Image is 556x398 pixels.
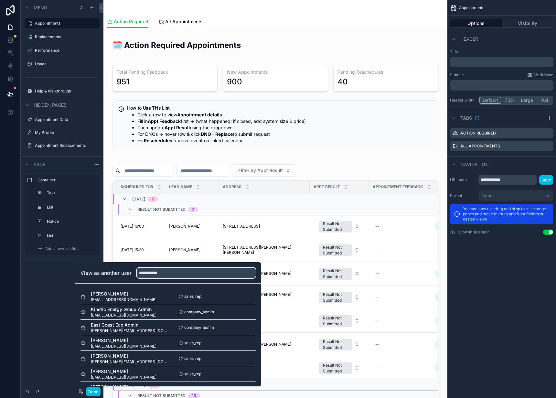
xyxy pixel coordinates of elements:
[450,19,502,28] button: Options
[450,177,476,182] label: URL path
[152,197,154,202] div: 7
[459,5,484,10] span: Appointments
[450,72,464,78] label: Subtitle
[132,197,145,202] span: [DATE]
[460,144,500,149] label: All Appointments
[91,313,156,318] span: [EMAIL_ADDRESS][DOMAIN_NAME]
[47,190,93,196] label: Text
[35,143,96,148] label: Appointment Replacements
[159,16,203,29] a: All Appointments
[80,269,132,277] h2: View as another user
[91,322,168,328] span: East Coast Eco Admin
[35,117,96,122] label: Appointment Data
[481,192,493,199] span: None
[192,207,194,212] div: 7
[223,184,241,189] span: Address
[527,72,553,78] a: Markdown
[47,233,93,238] label: List
[137,207,186,212] span: Result Not Submitted
[450,98,476,103] label: Header width
[460,161,489,168] span: Navigation
[91,337,156,344] span: [PERSON_NAME]
[460,131,496,136] label: Action Required
[165,18,203,25] span: All Appointments
[91,291,156,297] span: [PERSON_NAME]
[35,48,96,53] label: Performance
[184,309,214,315] span: company_admin
[91,375,156,380] span: [EMAIL_ADDRESS][DOMAIN_NAME]
[478,190,553,201] button: None
[47,205,93,210] label: List
[184,294,201,299] span: sales_rep
[502,19,554,28] button: Visibility
[91,306,156,313] span: Kinetic Energy Group Admin
[91,344,156,349] span: [EMAIL_ADDRESS][DOMAIN_NAME]
[45,246,79,251] span: Add a new section
[35,130,96,135] label: My Profile
[91,368,156,375] span: [PERSON_NAME]
[107,16,148,28] a: Action Required
[536,97,552,104] button: Full
[47,219,93,224] label: Notice
[501,97,518,104] button: 75%
[86,387,101,396] button: Done
[460,36,478,42] span: Header
[460,115,472,121] span: Tabs
[518,97,536,104] button: Large
[184,325,214,330] span: company_admin
[184,371,201,377] span: sales_rep
[479,97,501,104] button: Default
[450,193,476,198] label: Parent
[91,384,156,390] span: [PERSON_NAME]
[314,184,340,189] span: Appt Result
[463,206,550,222] p: You can now use drag and drop to re-arrange pages and move them to and from folders or nested views
[373,184,423,189] span: Appointment Feedback
[450,80,553,91] div: scrollable content
[21,172,103,262] div: scrollable content
[34,161,45,168] span: Page
[35,34,96,39] label: Replacements
[91,353,168,359] span: [PERSON_NAME]
[114,18,148,25] span: Action Required
[450,49,553,54] label: Title
[35,21,96,26] label: Appointments
[91,359,168,364] span: [PERSON_NAME][EMAIL_ADDRESS][DOMAIN_NAME]
[91,297,156,302] span: [EMAIL_ADDRESS][DOMAIN_NAME]
[169,184,192,189] span: Lead Name
[37,177,94,183] label: Container
[458,230,489,235] label: Show in sidebar?
[35,61,96,67] label: Usage
[91,328,168,333] span: [PERSON_NAME][EMAIL_ADDRESS][DOMAIN_NAME]
[184,340,201,346] span: sales_rep
[35,89,96,94] label: Help & Walkthrough
[534,72,553,78] span: Markdown
[34,5,47,11] span: Menu
[34,102,67,108] span: Hidden pages
[184,356,201,361] span: sales_rep
[121,184,153,189] span: Scheduled For
[539,175,553,185] button: Save
[450,57,553,67] div: scrollable content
